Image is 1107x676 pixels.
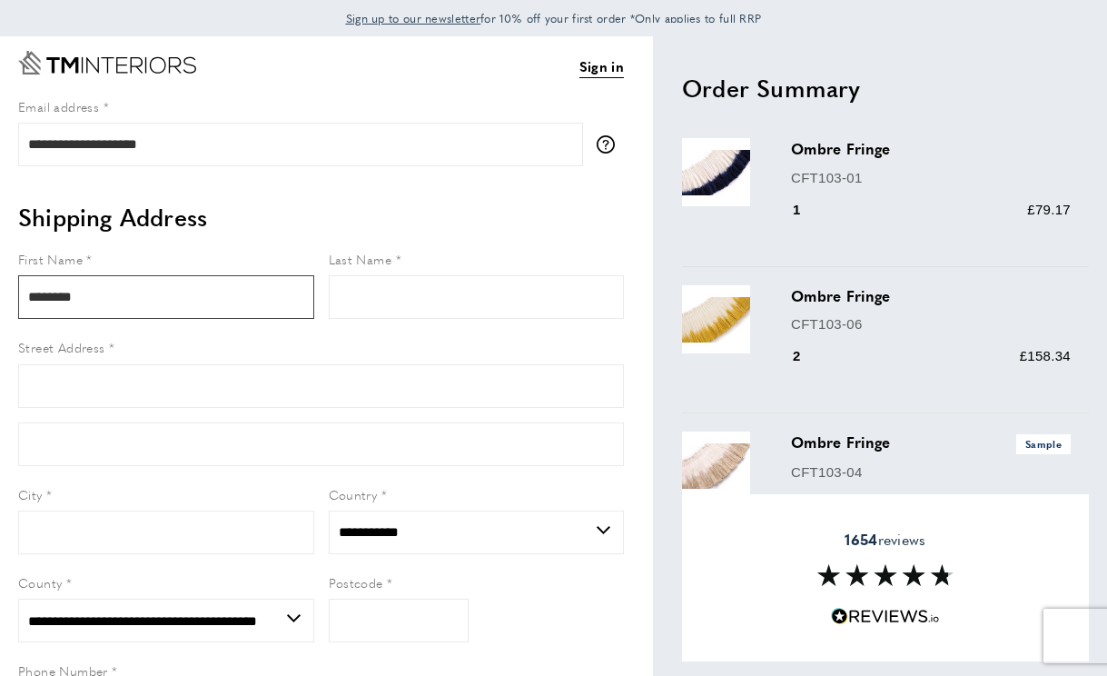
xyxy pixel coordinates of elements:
img: Reviews.io 5 stars [831,608,940,625]
img: Reviews section [817,564,954,586]
span: Postcode [329,573,383,591]
span: Sample [1016,434,1071,453]
div: 1 [791,199,826,221]
span: reviews [845,531,925,549]
span: Email address [18,97,99,115]
span: for 10% off your first order *Only applies to full RRP [346,10,762,26]
img: Ombre Fringe [682,432,750,500]
div: 2 [791,345,826,367]
a: Sign in [579,55,624,78]
h3: Ombre Fringe [791,432,1071,453]
h2: Shipping Address [18,201,624,234]
h2: Order Summary [682,72,1089,104]
a: Sign up to our newsletter [346,9,481,27]
span: Last Name [329,250,392,268]
img: Ombre Fringe [682,285,750,353]
p: CFT103-06 [791,313,1071,335]
span: Sign up to our newsletter [346,10,481,26]
span: First Name [18,250,83,268]
span: County [18,573,62,591]
strong: 1654 [845,529,877,550]
span: City [18,485,43,503]
span: Street Address [18,338,105,356]
span: £79.17 [1027,202,1071,217]
p: CFT103-04 [791,462,1071,483]
span: Country [329,485,378,503]
h3: Ombre Fringe [791,285,1071,306]
button: More information [597,135,624,154]
h3: Ombre Fringe [791,138,1071,159]
p: CFT103-01 [791,167,1071,189]
a: Go to Home page [18,51,196,75]
span: £158.34 [1020,348,1071,363]
img: Ombre Fringe [682,138,750,206]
